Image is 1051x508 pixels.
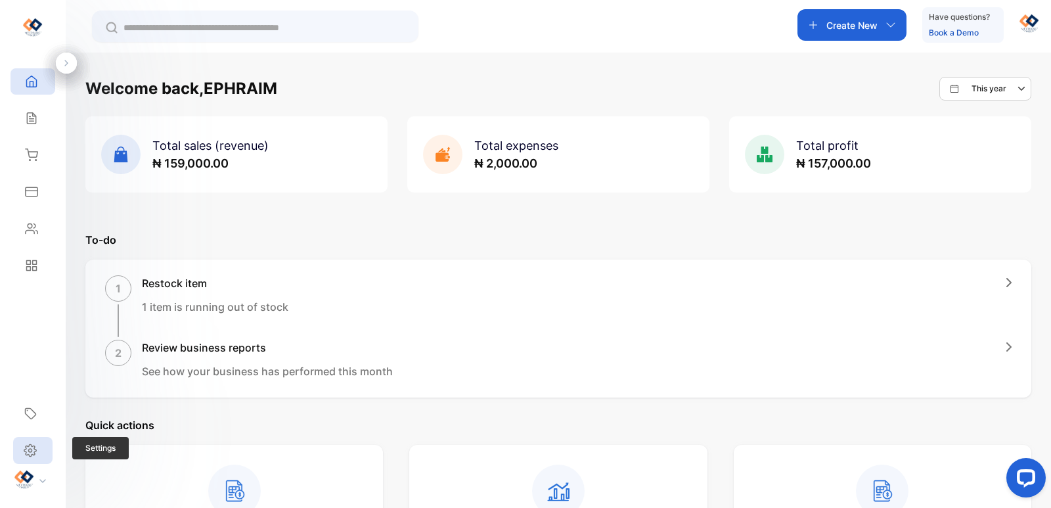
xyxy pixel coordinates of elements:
p: Quick actions [85,417,1031,433]
a: Book a Demo [929,28,979,37]
span: ₦ 2,000.00 [474,156,537,170]
button: avatar [1019,9,1039,41]
p: 1 item is running out of stock [142,299,288,315]
button: Create New [797,9,906,41]
span: ₦ 157,000.00 [796,156,871,170]
p: See how your business has performed this month [142,363,393,379]
img: avatar [1019,13,1039,33]
p: 1 [116,281,121,296]
span: Settings [72,437,129,459]
button: This year [939,77,1031,101]
span: ₦ 159,000.00 [152,156,229,170]
p: Create New [826,18,878,32]
h1: Review business reports [142,340,393,356]
p: To-do [85,232,1031,248]
span: Total sales (revenue) [152,139,269,152]
img: profile [14,469,34,489]
span: Total expenses [474,139,558,152]
p: This year [972,83,1006,95]
span: Total profit [796,139,859,152]
p: Have questions? [929,11,990,24]
iframe: LiveChat chat widget [996,453,1051,508]
img: logo [23,17,43,37]
h1: Restock item [142,275,288,291]
h1: Welcome back, EPHRAIM [85,77,277,101]
p: 2 [115,345,122,361]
